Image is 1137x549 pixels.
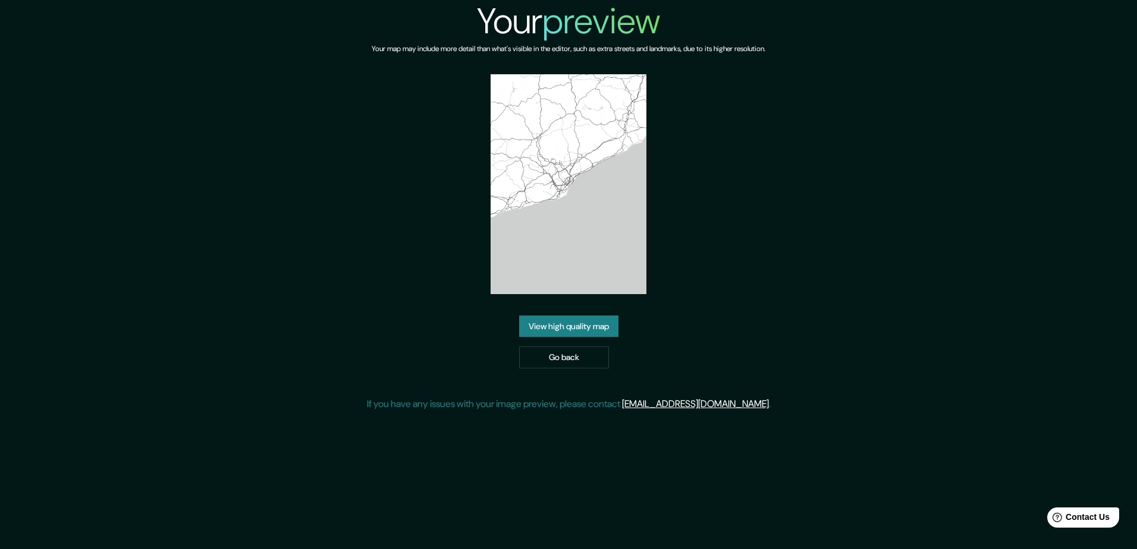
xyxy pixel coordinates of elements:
[367,397,771,411] p: If you have any issues with your image preview, please contact .
[519,346,609,368] a: Go back
[1031,503,1124,536] iframe: Help widget launcher
[519,315,618,337] a: View high quality map
[491,74,646,294] img: created-map-preview
[372,43,765,55] h6: Your map may include more detail than what's visible in the editor, such as extra streets and lan...
[622,397,769,410] a: [EMAIL_ADDRESS][DOMAIN_NAME]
